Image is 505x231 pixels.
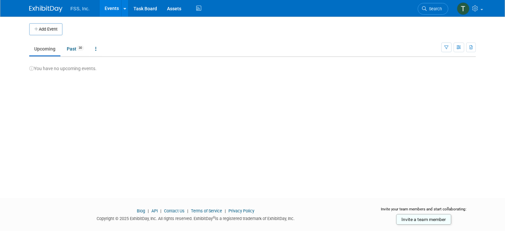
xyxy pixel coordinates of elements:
[146,208,150,213] span: |
[77,46,84,51] span: 30
[418,3,448,15] a: Search
[457,2,469,15] img: Tracey Moore
[372,206,476,216] div: Invite your team members and start collaborating:
[159,208,163,213] span: |
[29,23,62,35] button: Add Event
[223,208,227,213] span: |
[164,208,185,213] a: Contact Us
[427,6,442,11] span: Search
[396,214,451,225] a: Invite a team member
[191,208,222,213] a: Terms of Service
[186,208,190,213] span: |
[29,43,60,55] a: Upcoming
[29,6,62,12] img: ExhibitDay
[228,208,254,213] a: Privacy Policy
[29,214,362,222] div: Copyright © 2025 ExhibitDay, Inc. All rights reserved. ExhibitDay is a registered trademark of Ex...
[151,208,158,213] a: API
[70,6,90,11] span: FSS, Inc.
[62,43,89,55] a: Past30
[137,208,145,213] a: Blog
[29,66,97,71] span: You have no upcoming events.
[213,216,215,219] sup: ®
